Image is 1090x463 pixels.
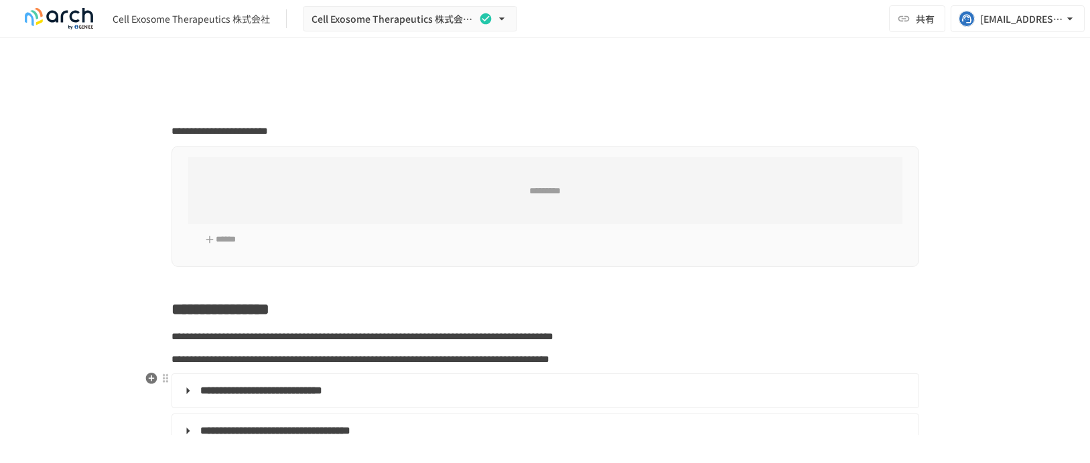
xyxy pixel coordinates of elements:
[113,12,270,26] div: Cell Exosome Therapeutics 株式会社
[16,8,102,29] img: logo-default@2x-9cf2c760.svg
[312,11,476,27] span: Cell Exosome Therapeutics 株式会社様_有償スポットサポート
[951,5,1085,32] button: [EMAIL_ADDRESS][DOMAIN_NAME]
[303,6,517,32] button: Cell Exosome Therapeutics 株式会社様_有償スポットサポート
[889,5,945,32] button: 共有
[916,11,935,26] span: 共有
[980,11,1063,27] div: [EMAIL_ADDRESS][DOMAIN_NAME]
